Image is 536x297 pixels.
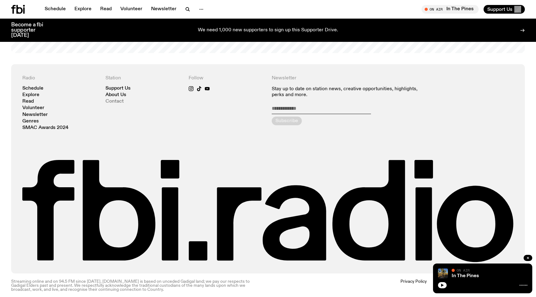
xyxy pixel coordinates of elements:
[11,280,264,292] p: Streaming online and on 94.5 FM since [DATE]. [DOMAIN_NAME] is based on unceded Gadigal land; we ...
[22,93,39,97] a: Explore
[105,93,126,97] a: About Us
[22,75,98,81] h4: Radio
[22,119,39,124] a: Genres
[96,5,115,14] a: Read
[189,75,264,81] h4: Follow
[117,5,146,14] a: Volunteer
[272,86,431,98] p: Stay up to date on station news, creative opportunities, highlights, perks and more.
[272,75,431,81] h4: Newsletter
[11,22,51,38] h3: Become a fbi supporter [DATE]
[400,280,427,292] a: Privacy Policy
[22,106,44,110] a: Volunteer
[422,5,479,14] button: On AirIn The Pines
[105,99,124,104] a: Contact
[198,28,338,33] p: We need 1,000 new supporters to sign up this Supporter Drive.
[452,273,479,278] a: In The Pines
[22,86,43,91] a: Schedule
[438,268,448,278] img: Johanna stands in the middle distance amongst a desert scene with large cacti and trees. She is w...
[457,268,470,272] span: On Air
[22,113,48,117] a: Newsletter
[22,126,69,130] a: SMAC Awards 2024
[22,99,34,104] a: Read
[71,5,95,14] a: Explore
[105,86,131,91] a: Support Us
[272,117,302,125] button: Subscribe
[147,5,180,14] a: Newsletter
[41,5,69,14] a: Schedule
[484,5,525,14] button: Support Us
[487,7,512,12] span: Support Us
[105,75,181,81] h4: Station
